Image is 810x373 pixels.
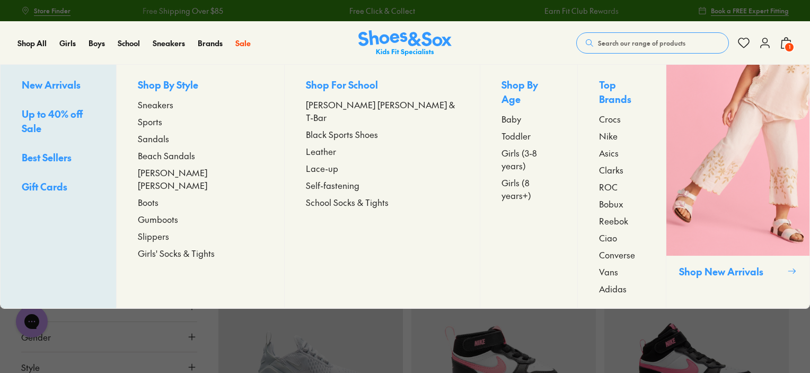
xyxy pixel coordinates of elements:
span: School [118,38,140,48]
a: Sandals [138,132,263,145]
span: Self-fastening [306,179,359,192]
a: School [118,38,140,49]
span: Up to 40% off Sale [22,107,83,135]
span: Clarks [599,163,623,176]
span: Brands [198,38,223,48]
a: Asics [599,146,645,159]
span: Sale [235,38,251,48]
a: Girls' Socks & Tights [138,247,263,259]
a: Gift Cards [22,179,95,196]
span: Ciao [599,231,617,244]
a: Boys [89,38,105,49]
a: Baby [501,112,557,125]
span: Adidas [599,282,627,295]
span: Best Sellers [22,151,72,164]
span: Nike [599,129,618,142]
span: Beach Sandals [138,149,195,162]
p: Shop For School [306,77,458,94]
span: ROC [599,180,618,193]
a: Sneakers [153,38,185,49]
a: Shop New Arrivals [666,65,809,308]
a: Sale [235,38,251,49]
a: Ciao [599,231,645,244]
a: Bobux [599,197,645,210]
a: Lace-up [306,162,458,175]
span: Sneakers [153,38,185,48]
span: [PERSON_NAME] [PERSON_NAME] & T-Bar [306,98,458,124]
a: Sneakers [138,98,263,111]
span: Slippers [138,230,169,242]
span: Bobux [599,197,623,210]
span: Converse [599,248,635,261]
span: School Socks & Tights [306,196,389,209]
a: Best Sellers [22,150,95,167]
span: Girls (8 years+) [501,176,557,202]
span: Black Sports Shoes [306,128,378,141]
p: Shop By Age [501,77,557,108]
a: Toddler [501,129,557,142]
span: Sandals [138,132,169,145]
span: Reebok [599,214,628,227]
a: Beach Sandals [138,149,263,162]
a: School Socks & Tights [306,196,458,209]
span: Boots [138,196,159,209]
a: Gumboots [138,213,263,225]
span: Boys [89,38,105,48]
span: Vans [599,265,618,278]
a: Girls (3-8 years) [501,146,557,172]
a: Clarks [599,163,645,176]
a: Sports [138,115,263,128]
a: Girls [59,38,76,49]
a: New Arrivals [22,77,95,94]
a: Reebok [599,214,645,227]
a: Up to 40% off Sale [22,107,95,137]
p: Shop New Arrivals [679,264,783,279]
span: Gift Cards [22,180,67,193]
a: Vans [599,265,645,278]
iframe: Gorgias live chat messenger [11,302,53,341]
button: Search our range of products [576,32,729,54]
button: Gender [21,322,197,352]
span: Sports [138,115,162,128]
span: Lace-up [306,162,338,175]
a: Shop All [17,38,47,49]
span: Sneakers [138,98,173,111]
span: Shop All [17,38,47,48]
a: Free Shipping Over $85 [143,5,223,16]
a: Free Click & Collect [349,5,415,16]
a: Store Finder [21,1,71,20]
span: 1 [784,42,795,53]
a: Shoes & Sox [358,30,452,56]
a: Nike [599,129,645,142]
a: Black Sports Shoes [306,128,458,141]
img: SNS_Logo_Responsive.svg [358,30,452,56]
a: Brands [198,38,223,49]
a: Slippers [138,230,263,242]
span: Book a FREE Expert Fitting [711,6,789,15]
span: Store Finder [34,6,71,15]
a: Self-fastening [306,179,458,192]
p: Shop By Style [138,77,263,94]
span: Gumboots [138,213,178,225]
a: Earn Fit Club Rewards [544,5,619,16]
span: Leather [306,145,336,158]
span: New Arrivals [22,78,81,91]
a: ROC [599,180,645,193]
a: [PERSON_NAME] [PERSON_NAME] [138,166,263,192]
span: Baby [501,112,521,125]
a: Converse [599,248,645,261]
span: Crocs [599,112,621,125]
a: Boots [138,196,263,209]
img: SNS_WEBASSETS_CollectionHero_Shop_Girls_1280x1600_1.png [666,65,809,256]
span: Asics [599,146,619,159]
button: 1 [780,31,793,55]
span: Search our range of products [598,38,685,48]
a: Crocs [599,112,645,125]
span: Girls [59,38,76,48]
a: Leather [306,145,458,158]
span: Toddler [501,129,531,142]
a: Book a FREE Expert Fitting [698,1,789,20]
